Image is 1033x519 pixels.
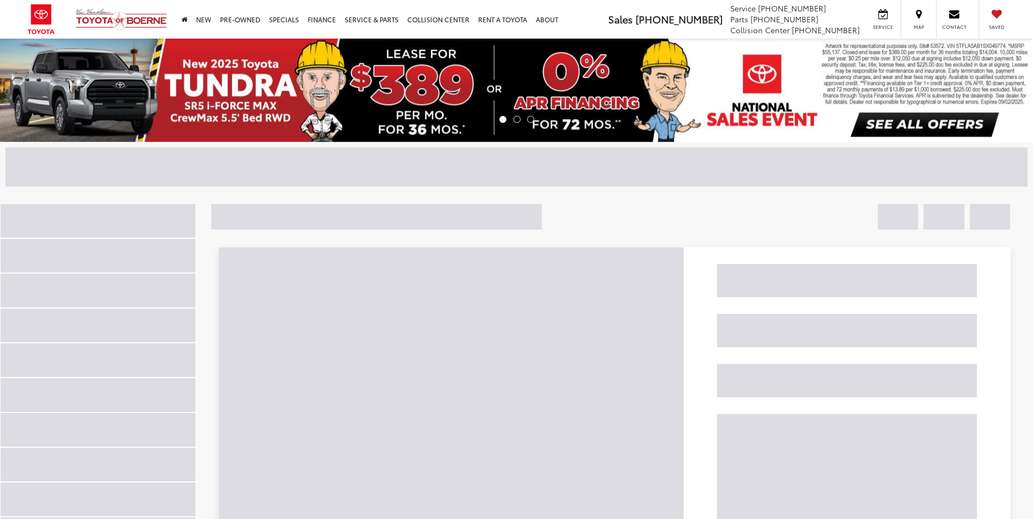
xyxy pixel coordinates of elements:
[985,23,1008,30] span: Saved
[75,8,168,30] img: Vic Vaughan Toyota of Boerne
[871,23,895,30] span: Service
[635,12,723,26] span: [PHONE_NUMBER]
[730,3,756,14] span: Service
[608,12,633,26] span: Sales
[942,23,967,30] span: Contact
[750,14,818,24] span: [PHONE_NUMBER]
[758,3,826,14] span: [PHONE_NUMBER]
[907,23,931,30] span: Map
[730,14,748,24] span: Parts
[730,24,790,35] span: Collision Center
[792,24,860,35] span: [PHONE_NUMBER]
